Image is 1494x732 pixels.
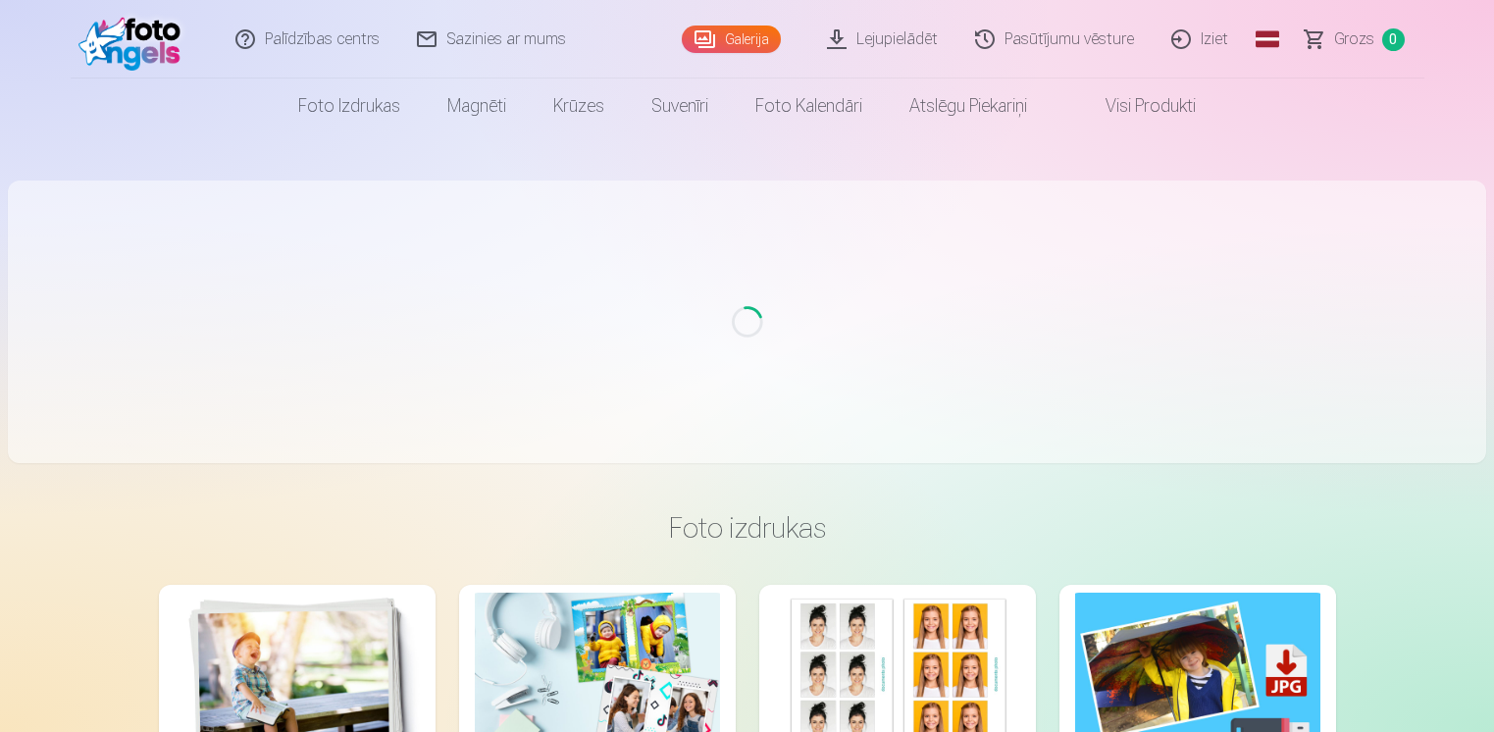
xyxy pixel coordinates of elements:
a: Galerija [682,26,781,53]
a: Magnēti [424,78,530,133]
h3: Foto izdrukas [175,510,1320,546]
a: Foto kalendāri [732,78,886,133]
span: Grozs [1334,27,1374,51]
a: Atslēgu piekariņi [886,78,1051,133]
a: Krūzes [530,78,628,133]
a: Visi produkti [1051,78,1219,133]
img: /fa1 [78,8,191,71]
a: Foto izdrukas [275,78,424,133]
span: 0 [1382,28,1405,51]
a: Suvenīri [628,78,732,133]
